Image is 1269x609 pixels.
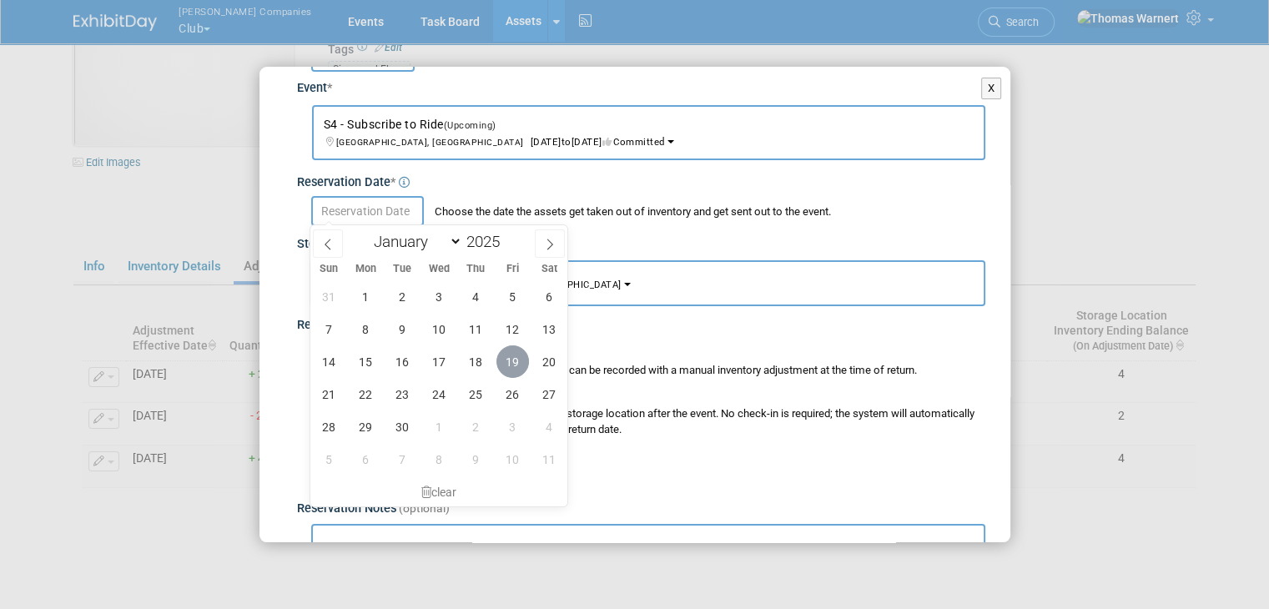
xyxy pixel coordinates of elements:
[561,136,572,148] span: to
[460,345,492,378] span: September 18, 2025
[297,226,985,254] div: Storage Location
[350,378,382,410] span: September 22, 2025
[423,280,456,313] span: September 3, 2025
[350,410,382,443] span: September 29, 2025
[420,264,457,274] span: Wed
[533,345,566,378] span: September 20, 2025
[310,260,985,306] button: Main Warehouse[GEOGRAPHIC_DATA], [GEOGRAPHIC_DATA]
[533,410,566,443] span: October 4, 2025
[384,264,420,274] span: Tue
[496,345,529,378] span: September 19, 2025
[531,264,567,274] span: Sat
[457,264,494,274] span: Thu
[318,359,985,379] div: After the event, any item(s) returned to storage can be recorded with a manual inventory adjustme...
[366,231,462,252] select: Month
[533,313,566,345] span: September 13, 2025
[460,378,492,410] span: September 25, 2025
[423,313,456,345] span: September 10, 2025
[494,264,531,274] span: Fri
[386,378,419,410] span: September 23, 2025
[496,313,529,345] span: September 12, 2025
[386,280,419,313] span: September 2, 2025
[386,313,419,345] span: September 9, 2025
[350,313,382,345] span: September 8, 2025
[313,443,345,476] span: October 5, 2025
[350,345,382,378] span: September 15, 2025
[313,345,345,378] span: September 14, 2025
[347,264,384,274] span: Mon
[460,280,492,313] span: September 4, 2025
[297,72,985,98] div: Event
[297,164,985,192] div: Reservation Date
[313,313,345,345] span: September 7, 2025
[423,378,456,410] span: September 24, 2025
[386,410,419,443] span: September 30, 2025
[460,443,492,476] span: October 9, 2025
[324,118,665,148] span: S4 - Subscribe to Ride
[460,410,492,443] span: October 2, 2025
[460,313,492,345] span: September 11, 2025
[350,443,382,476] span: October 6, 2025
[297,306,985,335] div: Return to Storage / Check-in
[311,196,424,226] input: Reservation Date
[313,410,345,443] span: September 28, 2025
[399,501,450,515] span: (optional)
[310,264,347,274] span: Sun
[312,105,985,160] button: S4 - Subscribe to Ride(Upcoming) [GEOGRAPHIC_DATA], [GEOGRAPHIC_DATA][DATE]to[DATE]Committed
[423,410,456,443] span: October 1, 2025
[423,443,456,476] span: October 8, 2025
[324,119,665,148] span: [DATE] [DATE] Committed
[350,280,382,313] span: September 1, 2025
[386,443,419,476] span: October 7, 2025
[343,406,985,438] div: All checked-out items will return to the original storage location after the event. No check-in i...
[496,378,529,410] span: September 26, 2025
[533,378,566,410] span: September 27, 2025
[496,410,529,443] span: October 3, 2025
[981,78,1002,99] button: X
[343,442,985,457] div: Return Date:
[336,137,531,148] span: [GEOGRAPHIC_DATA], [GEOGRAPHIC_DATA]
[496,443,529,476] span: October 10, 2025
[386,345,419,378] span: September 16, 2025
[310,478,567,506] div: clear
[533,443,566,476] span: October 11, 2025
[313,280,345,313] span: August 31, 2025
[462,232,512,251] input: Year
[533,280,566,313] span: September 6, 2025
[426,205,831,218] span: Choose the date the assets get taken out of inventory and get sent out to the event.
[313,378,345,410] span: September 21, 2025
[496,280,529,313] span: September 5, 2025
[297,501,396,516] span: Reservation Notes
[444,120,496,131] span: (Upcoming)
[423,345,456,378] span: September 17, 2025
